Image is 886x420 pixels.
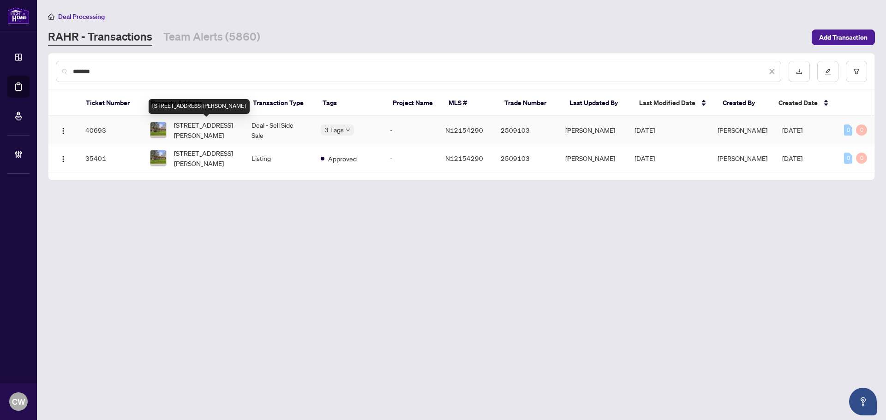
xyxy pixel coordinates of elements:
td: Deal - Sell Side Sale [244,116,313,144]
span: [STREET_ADDRESS][PERSON_NAME] [174,120,237,140]
span: close [769,68,775,75]
div: 0 [844,124,852,136]
button: Open asap [849,388,877,415]
img: thumbnail-img [150,122,166,138]
td: 2509103 [493,144,558,172]
span: [DATE] [635,154,655,162]
span: Deal Processing [58,12,105,21]
span: [DATE] [635,126,655,134]
td: 40693 [78,116,143,144]
span: [PERSON_NAME] [718,154,767,162]
span: [DATE] [782,126,802,134]
span: N12154290 [445,126,483,134]
span: CW [12,395,25,408]
button: Logo [56,123,71,137]
td: 35401 [78,144,143,172]
span: 3 Tags [324,124,344,135]
span: [STREET_ADDRESS][PERSON_NAME] [174,148,237,168]
button: filter [846,61,867,82]
td: Listing [244,144,313,172]
td: - [383,116,438,144]
img: logo [7,7,30,24]
th: Trade Number [497,90,562,116]
button: Logo [56,151,71,166]
th: Property Address [144,90,246,116]
div: 0 [856,124,867,136]
span: Created Date [778,98,818,108]
td: [PERSON_NAME] [558,144,627,172]
th: Created Date [771,90,836,116]
button: Add Transaction [812,30,875,45]
th: Project Name [385,90,441,116]
td: 2509103 [493,116,558,144]
span: N12154290 [445,154,483,162]
th: Created By [715,90,771,116]
span: home [48,13,54,20]
span: download [796,68,802,75]
div: [STREET_ADDRESS][PERSON_NAME] [149,99,250,114]
span: [DATE] [782,154,802,162]
span: Last Modified Date [639,98,695,108]
th: Last Modified Date [632,90,715,116]
span: Approved [328,154,357,164]
span: filter [853,68,860,75]
span: down [346,128,350,132]
a: Team Alerts (5860) [163,29,260,46]
a: RAHR - Transactions [48,29,152,46]
div: 0 [844,153,852,164]
span: [PERSON_NAME] [718,126,767,134]
th: Transaction Type [245,90,315,116]
td: - [383,144,438,172]
span: edit [825,68,831,75]
th: MLS # [441,90,497,116]
img: Logo [60,155,67,163]
th: Ticket Number [78,90,144,116]
img: thumbnail-img [150,150,166,166]
span: Add Transaction [819,30,868,45]
img: Logo [60,127,67,135]
th: Last Updated By [562,90,632,116]
button: download [789,61,810,82]
td: [PERSON_NAME] [558,116,627,144]
div: 0 [856,153,867,164]
button: edit [817,61,838,82]
th: Tags [315,90,385,116]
